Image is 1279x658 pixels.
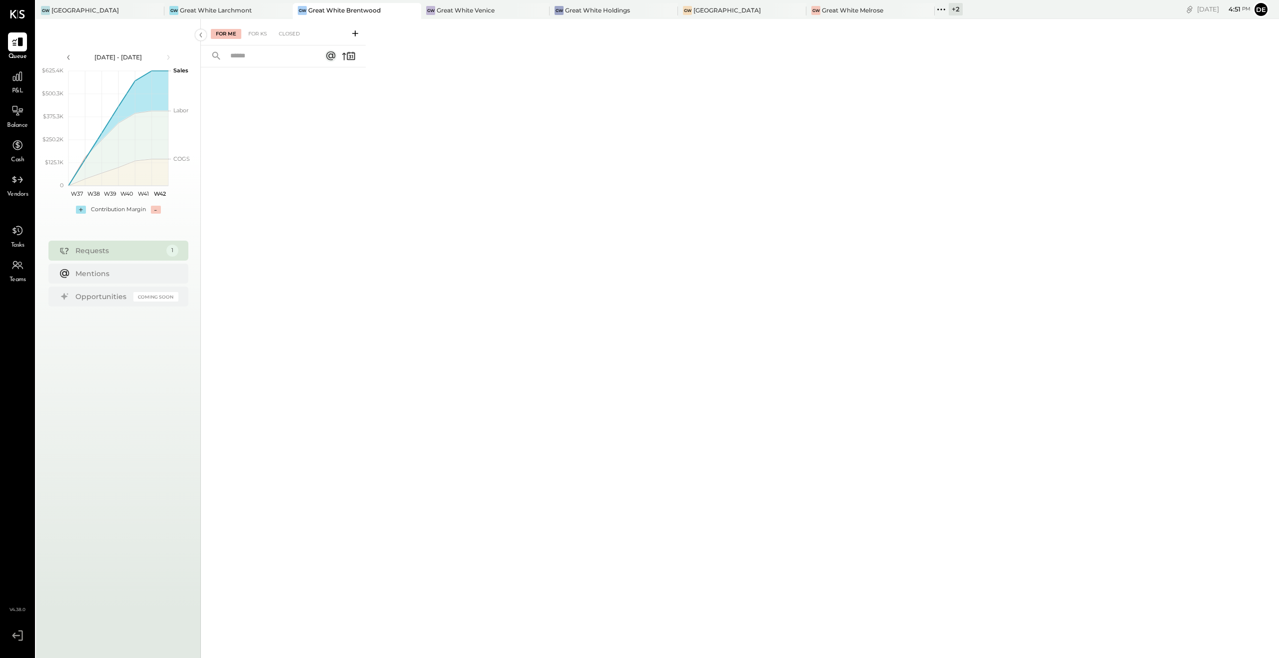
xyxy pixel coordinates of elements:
[75,269,173,279] div: Mentions
[949,3,963,15] div: + 2
[308,6,381,14] div: Great White Brentwood
[120,190,133,197] text: W40
[298,6,307,15] div: GW
[45,159,63,166] text: $125.1K
[274,29,305,39] div: Closed
[169,6,178,15] div: GW
[9,276,26,285] span: Teams
[0,256,34,285] a: Teams
[75,246,161,256] div: Requests
[60,182,63,189] text: 0
[180,6,252,14] div: Great White Larchmont
[1253,1,1269,17] button: De
[243,29,272,39] div: For KS
[76,53,161,61] div: [DATE] - [DATE]
[42,67,63,74] text: $625.4K
[555,6,564,15] div: GW
[211,29,241,39] div: For Me
[42,90,63,97] text: $500.3K
[11,241,24,250] span: Tasks
[11,156,24,165] span: Cash
[822,6,883,14] div: Great White Melrose
[683,6,692,15] div: GW
[0,32,34,61] a: Queue
[8,52,27,61] span: Queue
[41,6,50,15] div: GW
[138,190,149,197] text: W41
[103,190,116,197] text: W39
[70,190,82,197] text: W37
[0,221,34,250] a: Tasks
[166,245,178,257] div: 1
[0,136,34,165] a: Cash
[12,87,23,96] span: P&L
[75,292,128,302] div: Opportunities
[43,113,63,120] text: $375.3K
[437,6,495,14] div: Great White Venice
[87,190,99,197] text: W38
[693,6,761,14] div: [GEOGRAPHIC_DATA]
[51,6,119,14] div: [GEOGRAPHIC_DATA]
[1185,4,1195,14] div: copy link
[565,6,630,14] div: Great White Holdings
[0,67,34,96] a: P&L
[7,121,28,130] span: Balance
[0,101,34,130] a: Balance
[811,6,820,15] div: GW
[42,136,63,143] text: $250.2K
[154,190,166,197] text: W42
[133,292,178,302] div: Coming Soon
[173,67,188,74] text: Sales
[0,170,34,199] a: Vendors
[151,206,161,214] div: -
[7,190,28,199] span: Vendors
[91,206,146,214] div: Contribution Margin
[76,206,86,214] div: +
[1197,4,1251,14] div: [DATE]
[173,107,188,114] text: Labor
[426,6,435,15] div: GW
[173,155,190,162] text: COGS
